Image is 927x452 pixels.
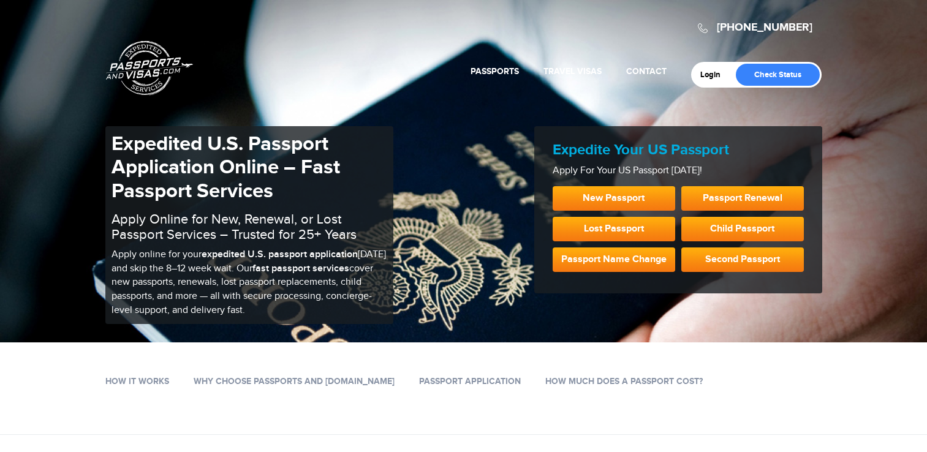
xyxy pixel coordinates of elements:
[194,376,395,386] a: Why Choose Passports and [DOMAIN_NAME]
[681,247,804,272] a: Second Passport
[202,249,358,260] b: expedited U.S. passport application
[112,132,387,203] h1: Expedited U.S. Passport Application Online – Fast Passport Services
[553,186,675,211] a: New Passport
[626,66,667,77] a: Contact
[681,217,804,241] a: Child Passport
[112,212,387,241] h2: Apply Online for New, Renewal, or Lost Passport Services – Trusted for 25+ Years
[252,263,349,274] b: fast passport services
[553,217,675,241] a: Lost Passport
[553,164,804,178] p: Apply For Your US Passport [DATE]!
[543,66,602,77] a: Travel Visas
[553,247,675,272] a: Passport Name Change
[112,248,387,318] p: Apply online for your [DATE] and skip the 8–12 week wait. Our cover new passports, renewals, lost...
[553,141,804,159] h2: Expedite Your US Passport
[736,64,820,86] a: Check Status
[545,376,703,386] a: How Much Does a Passport Cost?
[105,376,169,386] a: How it works
[419,376,521,386] a: Passport Application
[471,66,519,77] a: Passports
[681,186,804,211] a: Passport Renewal
[700,70,729,80] a: Login
[106,40,193,96] a: Passports & [DOMAIN_NAME]
[717,21,812,34] a: [PHONE_NUMBER]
